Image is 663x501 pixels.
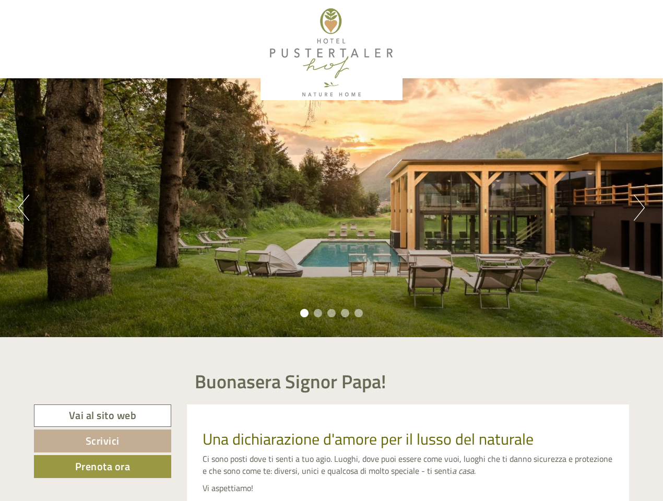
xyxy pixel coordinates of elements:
[458,464,474,477] em: casa
[203,482,614,494] p: Vi aspettiamo!
[203,453,614,477] p: Ci sono posti dove ti senti a tuo agio. Luoghi, dove puoi essere come vuoi, luoghi che ti danno s...
[18,195,29,221] button: Previous
[34,404,171,427] a: Vai al sito web
[634,195,645,221] button: Next
[34,455,171,478] a: Prenota ora
[195,371,386,392] h1: Buonasera Signor Papa!
[34,430,171,452] a: Scrivici
[203,427,534,451] span: Una dichiarazione d'amore per il lusso del naturale
[452,464,456,477] em: a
